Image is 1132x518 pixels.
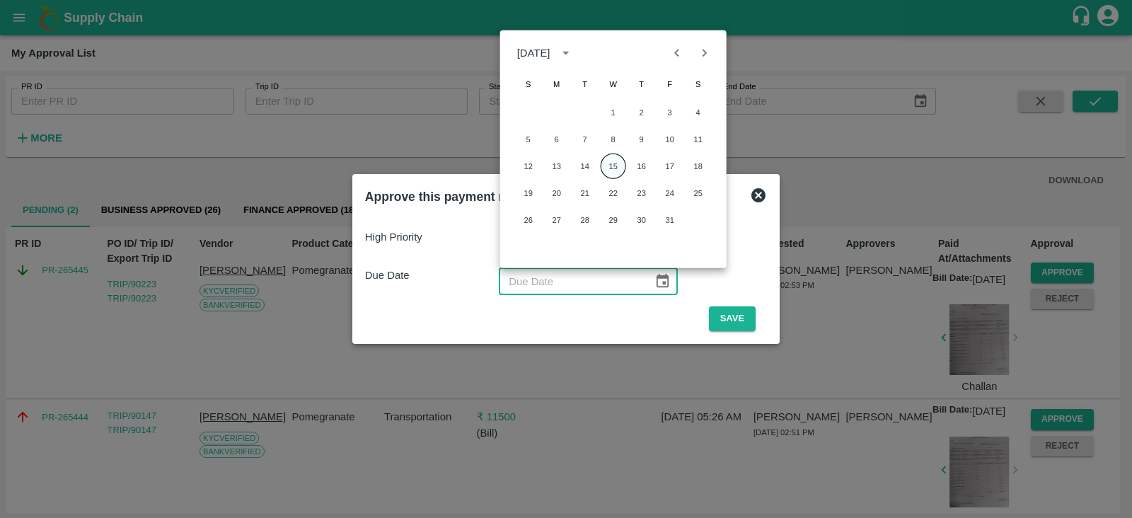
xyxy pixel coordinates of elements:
p: High Priority [365,229,499,245]
button: 7 [572,127,598,152]
span: Wednesday [601,70,626,98]
button: 5 [516,127,541,152]
div: [DATE] [517,45,550,61]
button: 15 [601,154,626,179]
input: Due Date [499,267,643,294]
button: 24 [657,180,683,206]
span: Sunday [516,70,541,98]
button: Save [709,306,756,331]
button: 29 [601,207,626,233]
button: 27 [544,207,570,233]
button: 19 [516,180,541,206]
button: 4 [686,100,711,125]
button: 1 [601,100,626,125]
span: Tuesday [572,70,598,98]
button: 10 [657,127,683,152]
button: 23 [629,180,654,206]
button: 30 [629,207,654,233]
button: calendar view is open, switch to year view [554,42,577,64]
button: 31 [657,207,683,233]
button: 16 [629,154,654,179]
span: Friday [657,70,683,98]
span: Thursday [629,70,654,98]
button: 8 [601,127,626,152]
button: 22 [601,180,626,206]
span: Saturday [686,70,711,98]
button: 18 [686,154,711,179]
button: 3 [657,100,683,125]
button: 11 [686,127,711,152]
button: 14 [572,154,598,179]
button: 9 [629,127,654,152]
button: 26 [516,207,541,233]
span: Monday [544,70,570,98]
button: 25 [686,180,711,206]
button: Next month [691,40,717,67]
button: 28 [572,207,598,233]
button: 2 [629,100,654,125]
b: Approve this payment request [365,190,543,204]
button: 20 [544,180,570,206]
button: 17 [657,154,683,179]
button: 6 [544,127,570,152]
button: 13 [544,154,570,179]
button: Previous month [664,40,691,67]
button: 12 [516,154,541,179]
button: 21 [572,180,598,206]
p: Due Date [365,267,499,283]
button: Choose date [649,267,676,294]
